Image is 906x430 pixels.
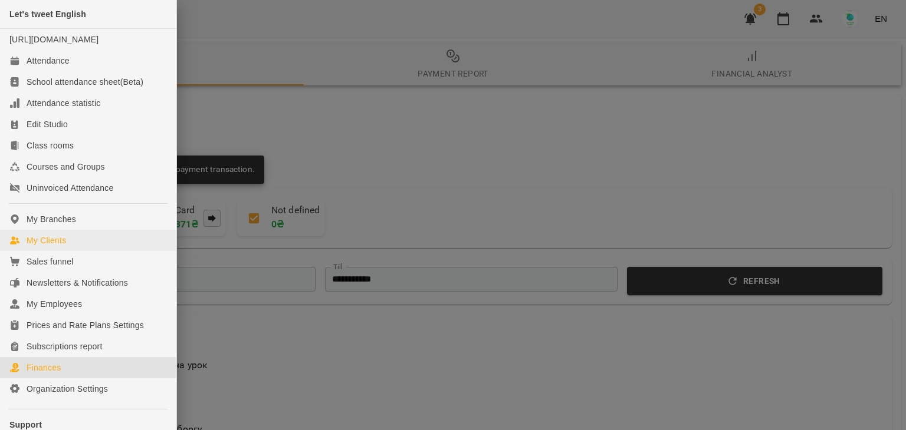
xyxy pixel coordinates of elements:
div: Attendance statistic [27,97,100,109]
div: Subscriptions report [27,340,103,352]
a: [URL][DOMAIN_NAME] [9,35,99,44]
div: Prices and Rate Plans Settings [27,319,144,331]
div: My Employees [27,298,82,310]
div: School attendance sheet(Beta) [27,76,143,88]
div: Uninvoiced Attendance [27,182,113,194]
div: Organization Settings [27,383,108,395]
div: Class rooms [27,140,74,151]
div: Finances [27,362,61,373]
div: My Branches [27,213,76,225]
div: Courses and Groups [27,161,105,173]
span: Let's tweet English [9,9,86,19]
div: Newsletters & Notifications [27,277,128,289]
div: Sales funnel [27,256,73,267]
div: Attendance [27,55,70,67]
div: Edit Studio [27,118,68,130]
div: My Clients [27,234,66,246]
